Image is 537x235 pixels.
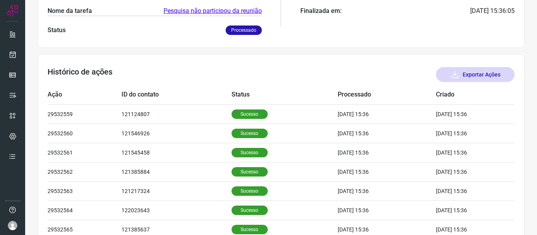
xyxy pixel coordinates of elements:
td: [DATE] 15:36 [436,200,491,220]
td: 121546926 [121,124,231,143]
p: Finalizada em: [300,6,342,16]
p: Sucesso [232,129,268,138]
p: Processado [226,26,262,35]
img: avatar-user-boy.jpg [8,221,17,230]
img: Logo [7,5,18,16]
td: 29532564 [48,200,121,220]
td: [DATE] 15:36 [436,181,491,200]
td: 29532559 [48,104,121,124]
td: [DATE] 15:36 [338,162,436,181]
p: [DATE] 15:36:05 [470,6,515,16]
td: [DATE] 15:36 [436,124,491,143]
td: 29532563 [48,181,121,200]
td: 29532562 [48,162,121,181]
td: Processado [338,85,436,104]
td: Status [232,85,338,104]
td: 121124807 [121,104,231,124]
button: Exportar Ações [436,67,515,82]
p: Sucesso [232,167,268,177]
td: 29532561 [48,143,121,162]
td: [DATE] 15:36 [436,162,491,181]
td: [DATE] 15:36 [338,124,436,143]
a: Pesquisa não participou da reunião [164,6,262,16]
td: [DATE] 15:36 [436,104,491,124]
p: Sucesso [232,206,268,215]
p: Nome da tarefa [48,6,92,16]
td: [DATE] 15:36 [338,104,436,124]
td: Ação [48,85,121,104]
td: Criado [436,85,491,104]
td: ID do contato [121,85,231,104]
td: [DATE] 15:36 [338,143,436,162]
p: Sucesso [232,109,268,119]
p: Sucesso [232,148,268,157]
p: Sucesso [232,225,268,234]
td: [DATE] 15:36 [338,200,436,220]
h3: Histórico de ações [48,67,112,82]
td: 29532560 [48,124,121,143]
p: Sucesso [232,186,268,196]
td: 122023643 [121,200,231,220]
td: 121385884 [121,162,231,181]
td: 121545458 [121,143,231,162]
td: [DATE] 15:36 [436,143,491,162]
td: [DATE] 15:36 [338,181,436,200]
p: Status [48,26,66,35]
td: 121217324 [121,181,231,200]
